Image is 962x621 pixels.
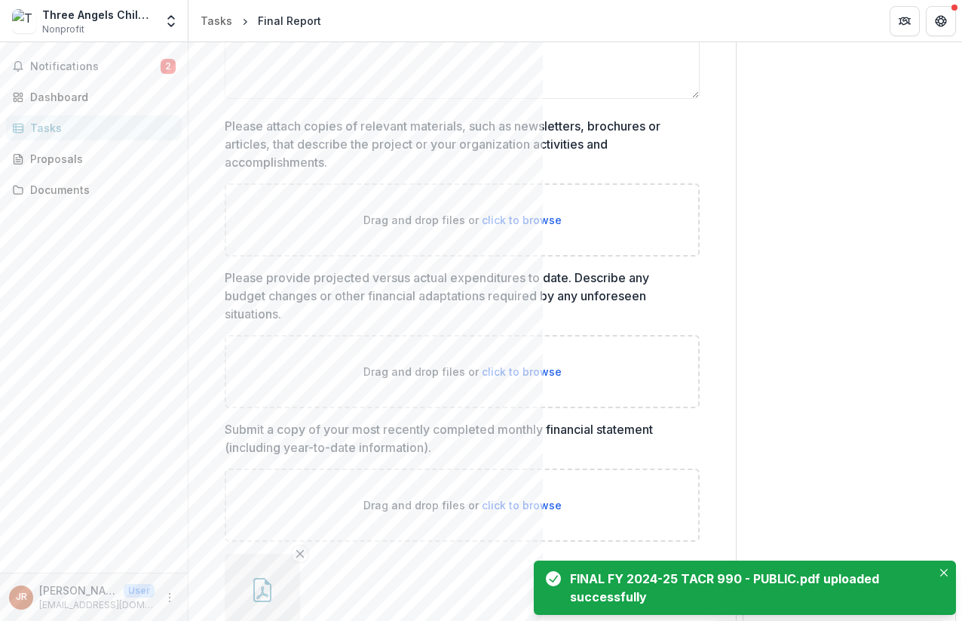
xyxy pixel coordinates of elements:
div: Tasks [30,120,170,136]
button: Open entity switcher [161,6,182,36]
div: Proposals [30,151,170,167]
p: [PERSON_NAME] [39,583,118,598]
a: Tasks [6,115,182,140]
button: More [161,589,179,607]
div: Three Angels Children's Relief, Inc. [42,7,155,23]
button: Notifications2 [6,54,182,78]
p: Submit a copy of your most recently completed monthly financial statement (including year-to-date... [225,420,691,457]
button: Close [935,564,953,582]
a: Tasks [195,10,238,32]
button: Remove File [291,545,309,563]
button: Get Help [926,6,956,36]
div: Tasks [201,13,232,29]
button: Partners [890,6,920,36]
a: Documents [6,177,182,202]
nav: breadcrumb [195,10,327,32]
p: [EMAIL_ADDRESS][DOMAIN_NAME] [39,598,155,612]
p: Please attach copies of relevant materials, such as newsletters, brochures or articles, that desc... [225,117,691,171]
p: Drag and drop files or [363,212,562,228]
div: Documents [30,182,170,198]
span: click to browse [482,365,562,378]
img: Three Angels Children's Relief, Inc. [12,9,36,33]
p: User [124,584,155,598]
p: Drag and drop files or [363,364,562,380]
div: Dashboard [30,89,170,105]
a: Dashboard [6,85,182,109]
div: Notifications-bottom-right [528,555,962,621]
div: Final Report [258,13,321,29]
span: 2 [161,59,176,74]
p: Drag and drop files or [363,497,562,513]
div: FINAL FY 2024-25 TACR 990 - PUBLIC.pdf uploaded successfully [570,570,926,606]
span: click to browse [482,214,562,226]
span: click to browse [482,499,562,512]
span: Nonprofit [42,23,84,36]
div: Jane Rouse [16,592,27,602]
p: Please provide projected versus actual expenditures to date. Describe any budget changes or other... [225,269,691,323]
a: Proposals [6,146,182,171]
span: Notifications [30,60,161,73]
